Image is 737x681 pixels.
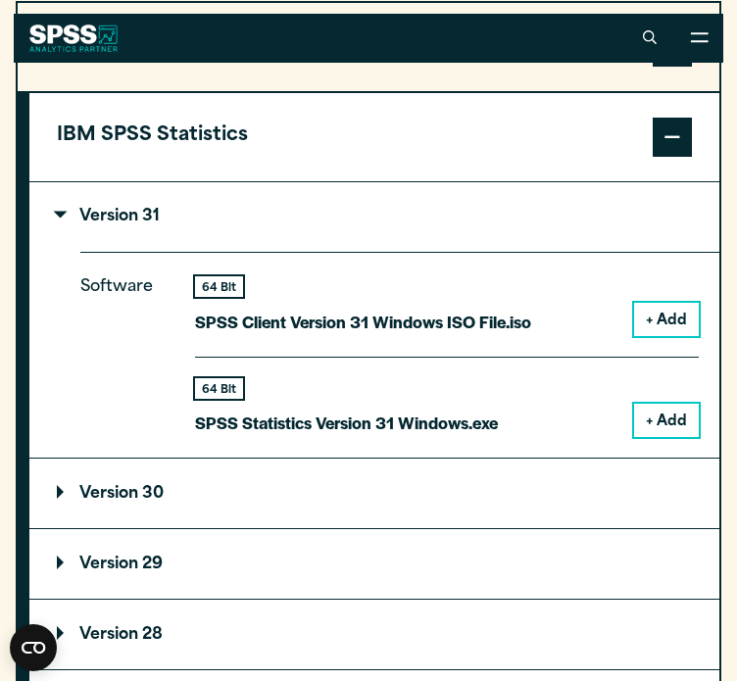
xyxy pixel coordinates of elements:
button: + Add [634,404,699,437]
p: Version 28 [57,627,163,643]
div: 64 Bit [195,378,243,399]
p: Version 31 [57,209,160,224]
p: Software [80,273,169,421]
summary: Version 29 [29,529,719,599]
img: SPSS White Logo [29,24,119,52]
button: IBM SPSS Statistics [29,93,719,181]
p: SPSS Client Version 31 Windows ISO File.iso [195,308,531,336]
button: Open CMP widget [10,624,57,671]
p: SPSS Statistics Version 31 Windows.exe [195,409,498,437]
div: 64 Bit [195,276,243,297]
summary: Version 30 [29,459,719,528]
button: IBM SPSS Data Access Pack [18,3,719,91]
p: Version 30 [57,486,164,502]
button: + Add [634,303,699,336]
summary: Version 31 [29,182,719,252]
summary: Version 28 [29,600,719,669]
p: Version 29 [57,557,163,572]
